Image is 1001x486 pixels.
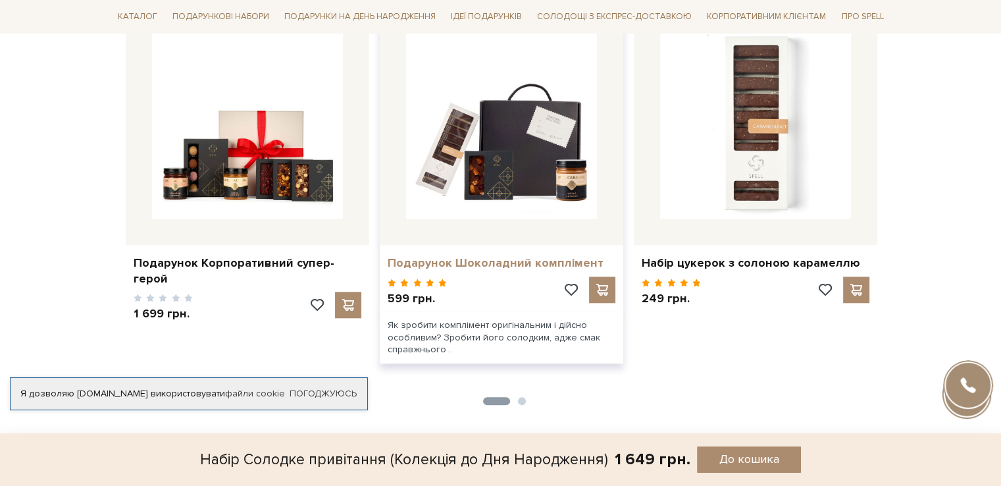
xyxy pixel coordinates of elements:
p: 249 грн. [642,291,702,306]
button: 1 of 2 [483,397,510,405]
a: Солодощі з експрес-доставкою [532,5,697,28]
div: 1 649 грн. [615,449,690,470]
a: Погоджуюсь [290,388,357,400]
button: До кошика [697,446,800,473]
span: Каталог [113,7,163,27]
a: Корпоративним клієнтам [702,5,831,28]
a: файли cookie [225,388,285,399]
span: Подарунки на День народження [279,7,441,27]
div: Набір Солодке привітання (Колекція до Дня Народження) [200,446,608,473]
p: 599 грн. [388,291,448,306]
a: Подарунок Корпоративний супер-герой [134,256,361,286]
div: Як зробити комплімент оригінальним і дійсно особливим? Зробити його солодким, адже смак справжньо... [380,311,623,364]
span: Ідеї подарунків [446,7,527,27]
span: До кошика [719,452,779,467]
button: 2 of 2 [518,397,526,405]
span: Про Spell [836,7,888,27]
a: Набір цукерок з солоною карамеллю [642,256,869,271]
a: Подарунок Шоколадний комплімент [388,256,615,271]
p: 1 699 грн. [134,306,193,321]
div: Я дозволяю [DOMAIN_NAME] використовувати [11,388,367,400]
span: Подарункові набори [167,7,274,27]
